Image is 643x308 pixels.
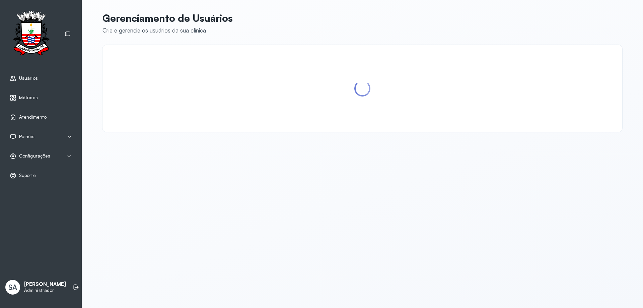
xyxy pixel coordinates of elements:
[24,288,66,293] p: Administrador
[10,114,72,121] a: Atendimento
[19,173,36,178] span: Suporte
[102,27,233,34] div: Crie e gerencie os usuários da sua clínica
[19,153,50,159] span: Configurações
[19,134,34,139] span: Painéis
[19,114,47,120] span: Atendimento
[102,12,233,24] p: Gerenciamento de Usuários
[7,11,55,57] img: Logotipo do estabelecimento
[19,75,38,81] span: Usuários
[24,281,66,288] p: [PERSON_NAME]
[19,95,38,101] span: Métricas
[10,95,72,101] a: Métricas
[10,75,72,82] a: Usuários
